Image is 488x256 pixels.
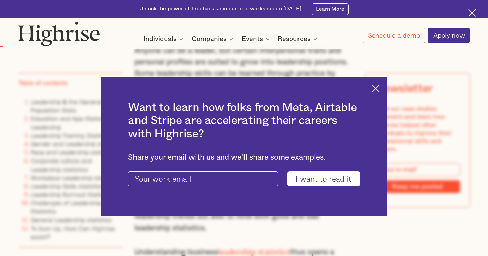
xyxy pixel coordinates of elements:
div: Events [242,35,272,43]
img: Cross icon [372,85,380,92]
div: Resources [278,35,319,43]
h2: Want to learn how folks from Meta, Airtable and Stripe are accelerating their careers with Highrise? [128,101,360,141]
a: Learn More [312,3,349,15]
img: Highrise logo [18,21,100,46]
div: Individuals [143,35,185,43]
a: Apply now [428,28,470,43]
input: I want to read it [287,171,360,186]
img: Cross icon [468,9,476,17]
div: Unlock the power of feedback. Join our free workshop on [DATE]! [139,5,303,13]
div: Individuals [143,35,177,43]
div: Companies [192,35,227,43]
a: Schedule a demo [363,28,425,43]
div: Resources [278,35,311,43]
div: Events [242,35,263,43]
div: Companies [192,35,235,43]
form: current-ascender-blog-article-modal-form [128,171,360,186]
div: Share your email with us and we'll share some examples. [128,153,360,162]
input: Your work email [128,171,278,186]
